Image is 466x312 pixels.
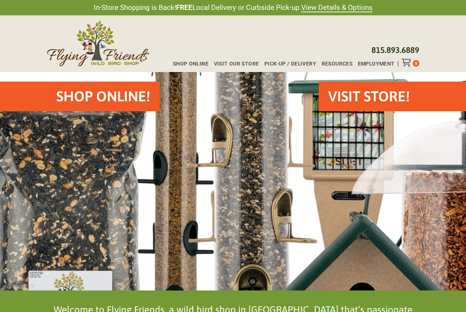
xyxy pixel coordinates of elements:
[264,61,316,67] span: Pick-up / Delivery
[301,3,373,12] a: View Details & Options
[168,61,208,67] a: Shop Online
[47,21,149,67] img: Flying Friends Wild Bird Shop Logo
[358,61,395,67] span: Employment
[173,61,208,67] span: Shop Online
[259,61,316,67] a: Pick-up / Delivery
[402,58,413,67] div: Toggle Off Canvas Content
[316,61,352,67] a: Resources
[372,45,419,55] a: 815.893.6889
[322,61,352,67] span: Resources
[214,61,259,67] span: Visit Our Store
[94,3,373,13] span: In-Store Shopping is Back! Local Delivery or Curbside Pick-up.
[176,3,192,12] strong: FREE
[352,61,394,67] a: Employment
[328,86,410,107] h2: VISIT STORE!
[56,86,150,107] h2: Shop Online!
[208,61,259,67] a: Visit Our Store
[415,61,417,66] span: 0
